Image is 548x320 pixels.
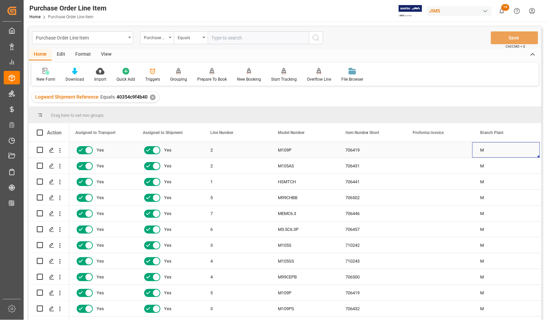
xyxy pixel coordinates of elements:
div: M3.5C6.3P [270,221,337,237]
span: Yes [97,238,104,253]
span: Drag here to set row groups [51,113,104,118]
a: Home [29,15,41,19]
div: New Booking [237,76,261,82]
button: Save [491,31,538,44]
span: Yes [164,142,172,158]
span: Yes [97,254,104,269]
span: Ctrl/CMD + S [506,44,525,49]
div: 706500 [337,269,405,285]
span: Equals [100,94,115,100]
span: Yes [97,301,104,317]
div: 5 [202,190,270,205]
div: MEMC6.3 [270,206,337,221]
div: M [472,158,540,174]
div: 3 [202,301,270,316]
span: Yes [97,285,104,301]
button: open menu [174,31,208,44]
div: Quick Add [116,76,135,82]
div: JIMS [427,6,492,16]
span: Yes [97,206,104,221]
span: Branch Plant [480,130,504,135]
div: 1 [202,174,270,189]
div: Press SPACE to select this row. [29,206,69,221]
div: M [472,190,540,205]
span: Proforma Invoice [413,130,444,135]
span: Line Number [210,130,233,135]
span: Yes [97,269,104,285]
div: Purchase Order Line Item [29,3,106,13]
div: M109P [270,142,337,158]
div: M99CEPB [270,269,337,285]
span: 40354c9f4b40 [116,94,148,100]
div: 2 [202,142,270,158]
img: Exertis%20JAM%20-%20Email%20Logo.jpg_1722504956.jpg [399,5,422,17]
span: Yes [164,206,172,221]
div: Press SPACE to select this row. [29,253,69,269]
div: M [472,301,540,316]
span: Yes [164,285,172,301]
div: M [472,237,540,253]
input: Type to search [208,31,309,44]
div: M105SS [270,253,337,269]
span: 14 [501,4,510,11]
span: Yes [97,222,104,237]
div: 6 [202,221,270,237]
div: M [472,206,540,221]
div: Press SPACE to select this row. [29,174,69,190]
div: Press SPACE to select this row. [29,221,69,237]
div: ✕ [150,95,156,100]
span: Yes [97,158,104,174]
div: M105AS [270,158,337,174]
div: Overflow Line [307,76,331,82]
span: Yes [97,190,104,206]
div: Purchase Order Number [144,33,167,41]
div: 706441 [337,174,405,189]
span: Yes [97,142,104,158]
span: Yes [97,174,104,190]
div: 706432 [337,301,405,316]
div: Press SPACE to select this row. [29,190,69,206]
div: 7 [202,206,270,221]
div: File Browser [341,76,363,82]
div: 706457 [337,221,405,237]
div: New Form [36,76,55,82]
div: 5 [202,285,270,300]
span: Model Number [278,130,305,135]
div: Prepare To Book [197,76,227,82]
div: 706419 [337,285,405,300]
div: 710242 [337,237,405,253]
div: Press SPACE to select this row. [29,285,69,301]
span: Assigned to Shipment [143,130,183,135]
div: Action [47,130,61,136]
div: 706502 [337,190,405,205]
div: Purchase Order Line Item [36,33,126,42]
div: M [472,142,540,158]
div: Press SPACE to select this row. [29,301,69,317]
div: 706419 [337,142,405,158]
div: Grouping [170,76,187,82]
span: Yes [164,158,172,174]
div: View [96,49,116,60]
span: Assigned to Transport [75,130,115,135]
div: HSMTCH [270,174,337,189]
div: M [472,253,540,269]
button: open menu [32,31,133,44]
span: Yes [164,174,172,190]
div: M109PS [270,301,337,316]
div: M [472,174,540,189]
button: JIMS [427,4,494,17]
div: 4 [202,253,270,269]
div: M105S [270,237,337,253]
span: Yes [164,301,172,317]
div: Triggers [145,76,160,82]
div: Edit [52,49,70,60]
button: open menu [140,31,174,44]
div: M99CHBB [270,190,337,205]
span: Yes [164,254,172,269]
div: M [472,269,540,285]
div: 3 [202,237,270,253]
div: Press SPACE to select this row. [29,142,69,158]
div: Press SPACE to select this row. [29,237,69,253]
span: Yes [164,238,172,253]
div: Equals [178,33,201,41]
